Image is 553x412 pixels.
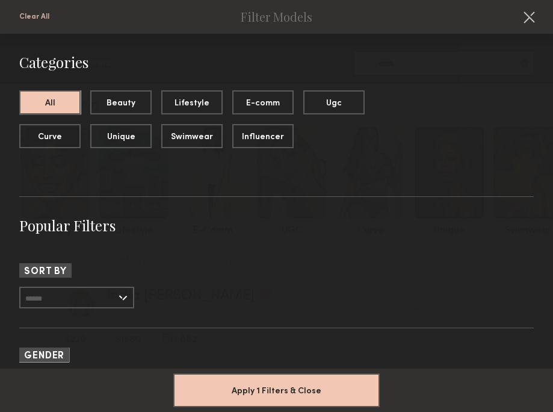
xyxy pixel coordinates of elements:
button: Clear All [19,13,49,21]
button: Curve [19,124,81,148]
h2: Filter Models [241,11,312,23]
h3: Categories [19,53,534,71]
button: Beauty [90,90,152,114]
button: Cancel [519,7,539,27]
span: Gender [24,352,64,361]
button: All [19,90,81,114]
button: Apply 1 Filters & Close [173,373,380,407]
button: E-comm [232,90,294,114]
button: Unique [90,124,152,148]
h3: Popular Filters [19,216,534,234]
button: Ugc [303,90,365,114]
common-close-button: Cancel [519,7,539,29]
button: Lifestyle [161,90,223,114]
span: Sort By [24,267,67,276]
button: Swimwear [161,124,223,148]
button: Influencer [232,124,294,148]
